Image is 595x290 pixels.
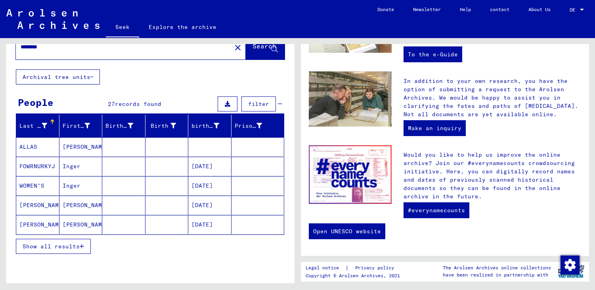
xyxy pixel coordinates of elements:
font: [PERSON_NAME] [63,221,109,228]
font: Show all results [23,243,80,250]
font: Donate [377,6,394,12]
font: Legal notice [306,265,339,271]
font: [PERSON_NAME] [19,202,66,209]
font: Newsletter [413,6,441,12]
a: Make an inquiry [404,120,466,136]
mat-header-cell: Birth name [102,115,145,137]
font: birth date [191,122,227,129]
div: Birth [149,119,188,132]
mat-header-cell: Birth [145,115,189,137]
font: Search [253,42,276,50]
div: Last name [19,119,59,132]
div: birth date [191,119,231,132]
font: have been realized in partnership with [443,272,548,278]
font: Copyright © Arolsen Archives, 2021 [306,273,400,278]
font: ALLAS [19,143,37,150]
img: yv_logo.png [556,261,586,281]
a: Seek [106,17,139,38]
button: Search [246,35,285,60]
a: Explore the archive [139,17,226,36]
font: [PERSON_NAME] [63,143,109,150]
font: contact [490,6,509,12]
font: WOMEN'S [19,182,44,189]
font: #everynamecounts [408,207,465,214]
font: [DATE] [191,182,213,189]
img: inquiries.jpg [309,71,392,127]
a: To the e-Guide [404,46,462,62]
mat-icon: close [233,43,243,52]
a: Privacy policy [349,264,404,272]
font: Privacy policy [355,265,394,271]
font: DE [570,7,575,13]
mat-header-cell: Last name [16,115,59,137]
font: Prisoner # [235,122,270,129]
mat-header-cell: birth date [188,115,231,137]
font: | [345,264,349,271]
font: The Arolsen Archives online collections [443,265,551,271]
button: filter [241,96,276,111]
img: Change consent [561,255,580,275]
img: Arolsen_neg.svg [6,9,99,29]
button: Archival tree units [16,69,100,85]
font: Birth name [105,122,141,129]
img: enc.jpg [309,145,392,204]
mat-header-cell: Prisoner # [231,115,284,137]
font: In addition to your own research, you have the option of submitting a request to the Arolsen Arch... [404,77,578,118]
font: FOWRNURKYJ [19,163,55,170]
a: Legal notice [306,264,345,272]
font: [DATE] [191,221,213,228]
font: First name [63,122,98,129]
font: People [18,96,54,108]
font: About Us [528,6,551,12]
font: Explore the archive [149,23,216,31]
font: Archival tree units [23,73,90,81]
a: #everynamecounts [404,202,469,218]
font: Open UNESCO website [313,228,381,235]
font: [PERSON_NAME] [63,202,109,209]
button: Clear [230,39,246,55]
font: [PERSON_NAME] [19,221,66,228]
font: Last name [19,122,52,129]
font: The interactive e-guide provides background information to help you understand the documents. You... [404,4,578,44]
div: Birth name [105,119,145,132]
a: Open UNESCO website [309,223,385,239]
font: Help [460,6,471,12]
font: Seek [115,23,130,31]
font: Birth [151,122,168,129]
font: Make an inquiry [408,125,461,132]
font: [DATE] [191,202,213,209]
font: 27 [108,100,115,108]
div: First name [63,119,102,132]
font: records found [115,100,161,108]
font: filter [248,100,269,108]
mat-header-cell: First name [59,115,103,137]
div: Prisoner # [235,119,274,132]
font: Inger [63,182,80,189]
font: [DATE] [191,163,213,170]
font: To the e-Guide [408,51,458,58]
button: Show all results [16,239,91,254]
font: Inger [63,163,80,170]
font: Would you like to help us improve the online archive? Join our #everynamecounts crowdsourcing ini... [404,151,575,200]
